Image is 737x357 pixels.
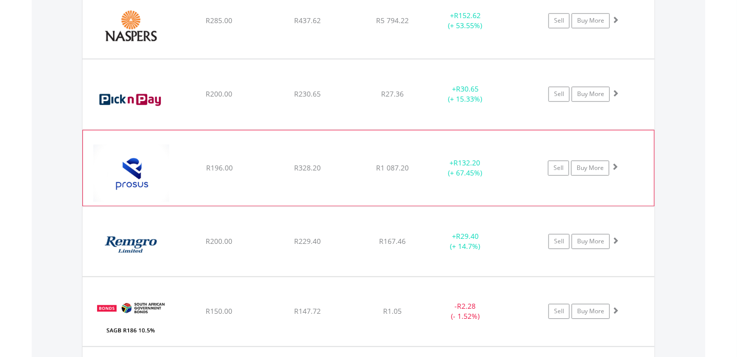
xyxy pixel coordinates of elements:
span: R27.36 [381,89,404,99]
a: Buy More [572,234,610,249]
span: R328.20 [294,163,321,172]
span: R152.62 [454,11,481,20]
img: EQU.ZA.REM.png [87,219,174,274]
span: R147.72 [294,306,321,316]
span: R196.00 [206,163,233,172]
span: R1 087.20 [376,163,409,172]
img: EQU.ZA.PRX.png [88,143,174,203]
span: R132.20 [453,158,480,167]
span: R150.00 [206,306,232,316]
span: R200.00 [206,89,232,99]
span: R5 794.22 [376,16,409,25]
span: R29.40 [456,231,479,241]
span: R437.62 [294,16,321,25]
div: + (+ 14.7%) [427,231,503,251]
span: R229.40 [294,236,321,246]
a: Sell [548,160,569,175]
span: R167.46 [379,236,406,246]
a: Sell [548,304,570,319]
a: Buy More [572,13,610,28]
a: Sell [548,86,570,102]
a: Buy More [572,86,610,102]
a: Sell [548,234,570,249]
div: + (+ 15.33%) [427,84,503,104]
div: + (+ 53.55%) [427,11,503,31]
a: Buy More [572,304,610,319]
span: R1.05 [383,306,402,316]
span: R200.00 [206,236,232,246]
div: + (+ 67.45%) [427,158,503,178]
img: EQU.ZA.PIK.png [87,72,174,126]
span: R30.65 [456,84,479,94]
span: R230.65 [294,89,321,99]
img: EQU.ZA.R186.png [87,290,174,343]
span: R2.28 [457,301,476,311]
a: Sell [548,13,570,28]
div: - (- 1.52%) [427,301,503,321]
span: R285.00 [206,16,232,25]
a: Buy More [571,160,609,175]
